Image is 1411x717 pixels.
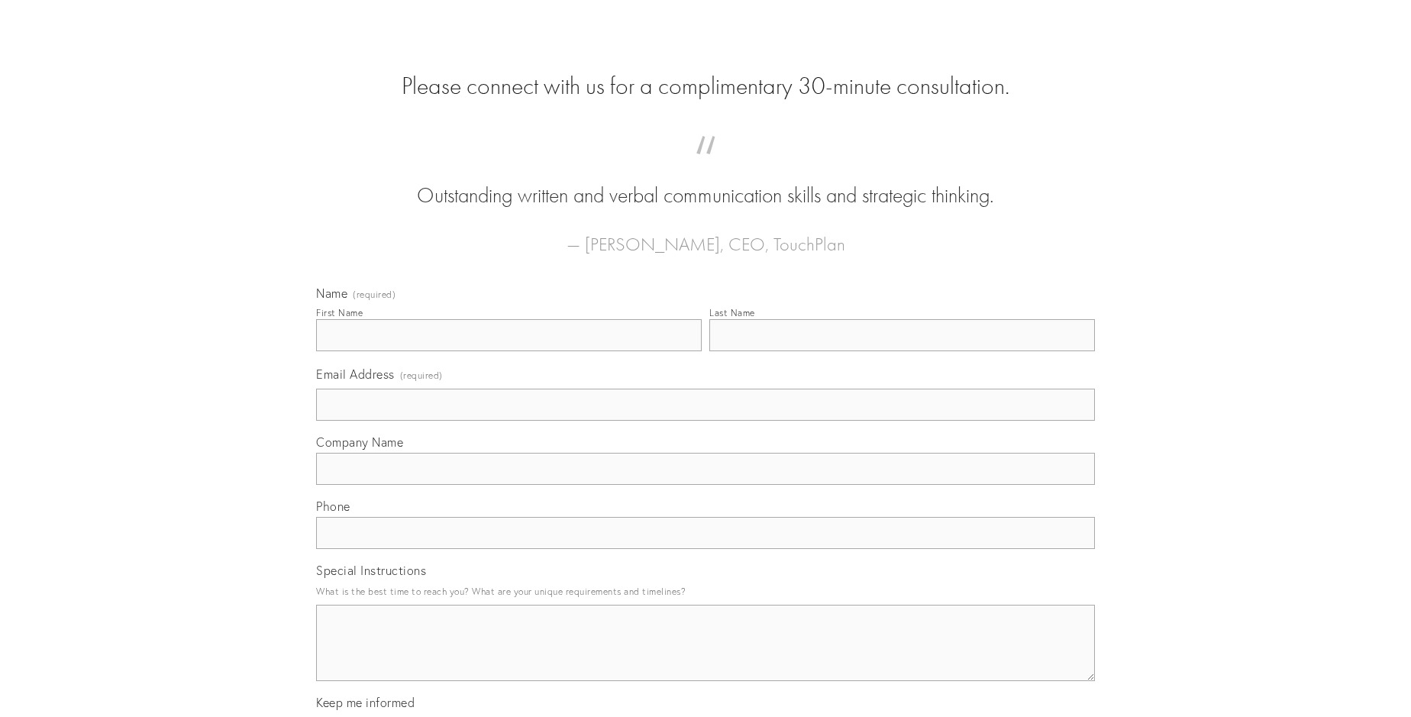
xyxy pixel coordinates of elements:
h2: Please connect with us for a complimentary 30-minute consultation. [316,72,1095,101]
span: (required) [400,365,443,386]
span: Name [316,286,347,301]
span: Company Name [316,434,403,450]
span: Special Instructions [316,563,426,578]
div: First Name [316,307,363,318]
span: Keep me informed [316,695,415,710]
span: “ [341,151,1070,181]
div: Last Name [709,307,755,318]
span: Phone [316,499,350,514]
figcaption: — [PERSON_NAME], CEO, TouchPlan [341,211,1070,260]
blockquote: Outstanding written and verbal communication skills and strategic thinking. [341,151,1070,211]
p: What is the best time to reach you? What are your unique requirements and timelines? [316,581,1095,602]
span: Email Address [316,367,395,382]
span: (required) [353,290,396,299]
